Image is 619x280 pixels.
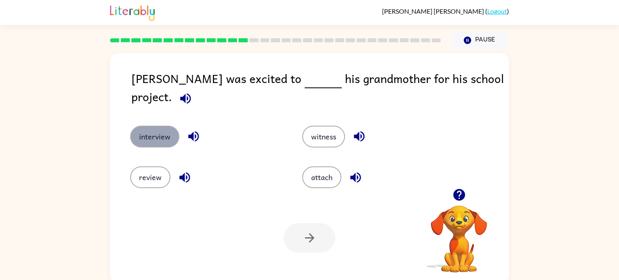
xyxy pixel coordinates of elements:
[451,31,509,50] button: Pause
[419,193,499,274] video: Your browser must support playing .mp4 files to use Literably. Please try using another browser.
[130,126,179,147] button: interview
[131,69,509,110] div: [PERSON_NAME] was excited to his grandmother for his school project.
[302,126,345,147] button: witness
[382,7,509,15] div: ( )
[130,166,170,188] button: review
[382,7,485,15] span: [PERSON_NAME] [PERSON_NAME]
[487,7,507,15] a: Logout
[302,166,341,188] button: attach
[110,3,155,21] img: Literably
